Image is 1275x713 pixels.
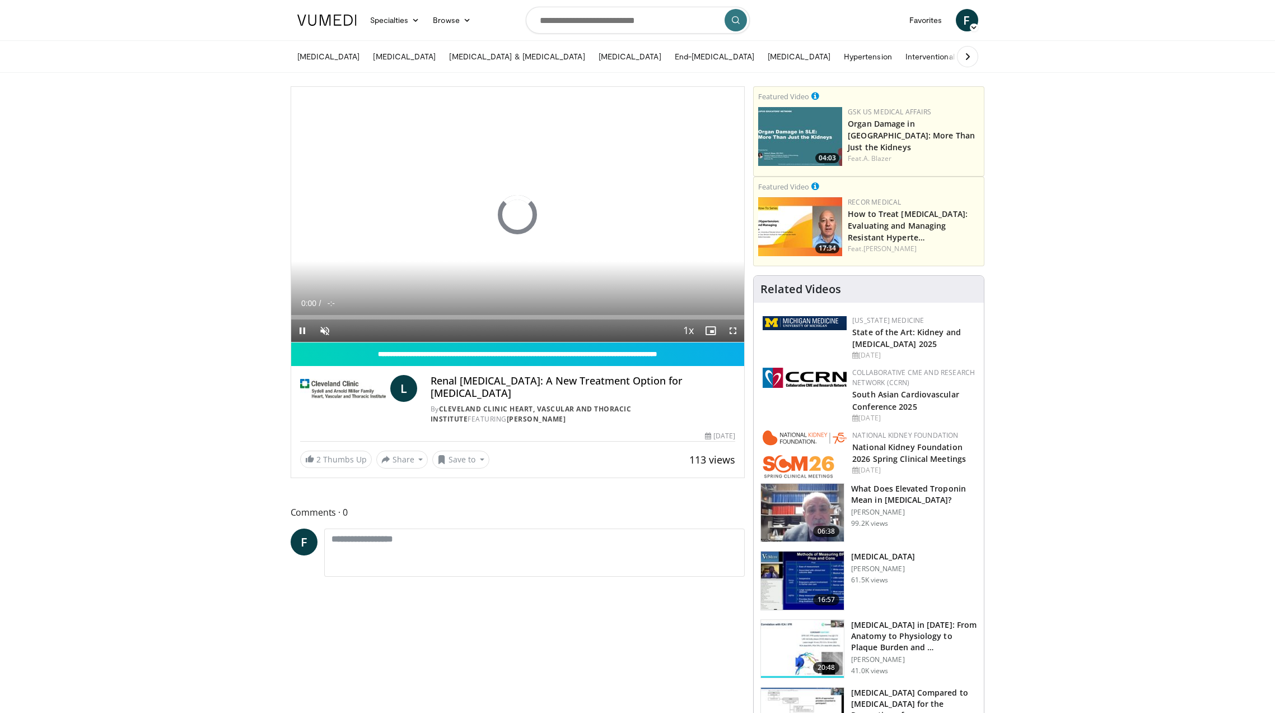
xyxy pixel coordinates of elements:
button: Unmute [314,320,336,342]
span: 0:00 [301,299,316,308]
a: 2 Thumbs Up [300,451,372,468]
a: Recor Medical [848,197,901,207]
p: [PERSON_NAME] [851,564,915,573]
a: 20:48 [MEDICAL_DATA] in [DATE]: From Anatomy to Physiology to Plaque Burden and … [PERSON_NAME] 4... [760,619,977,679]
p: 99.2K views [851,519,888,528]
span: 06:38 [813,526,840,537]
a: Cleveland Clinic Heart, Vascular and Thoracic Institute [431,404,632,424]
span: 16:57 [813,594,840,605]
div: Feat. [848,244,979,254]
a: [US_STATE] Medicine [852,316,924,325]
div: [DATE] [852,413,975,423]
p: [PERSON_NAME] [851,508,977,517]
video-js: Video Player [291,87,745,342]
img: 10cbd22e-c1e6-49ff-b90e-4507a8859fc1.jpg.150x105_q85_crop-smart_upscale.jpg [758,197,842,256]
a: Favorites [903,9,949,31]
div: By FEATURING [431,404,735,424]
img: 823da73b-7a00-425d-bb7f-45c8b03b10c3.150x105_q85_crop-smart_upscale.jpg [761,620,844,678]
button: Playback Rate [677,320,699,342]
a: End-[MEDICAL_DATA] [668,45,761,68]
h3: [MEDICAL_DATA] in [DATE]: From Anatomy to Physiology to Plaque Burden and … [851,619,977,653]
img: a92b9a22-396b-4790-a2bb-5028b5f4e720.150x105_q85_crop-smart_upscale.jpg [761,552,844,610]
img: 5ed80e7a-0811-4ad9-9c3a-04de684f05f4.png.150x105_q85_autocrop_double_scale_upscale_version-0.2.png [763,316,847,330]
a: 04:03 [758,107,842,166]
p: 41.0K views [851,666,888,675]
img: 98daf78a-1d22-4ebe-927e-10afe95ffd94.150x105_q85_crop-smart_upscale.jpg [761,484,844,542]
img: 79503c0a-d5ce-4e31-88bd-91ebf3c563fb.png.150x105_q85_autocrop_double_scale_upscale_version-0.2.png [763,430,847,478]
a: 16:57 [MEDICAL_DATA] [PERSON_NAME] 61.5K views [760,551,977,610]
a: Browse [426,9,478,31]
button: Pause [291,320,314,342]
span: 20:48 [813,662,840,673]
a: [PERSON_NAME] [863,244,917,253]
button: Share [376,451,428,469]
a: F [956,9,978,31]
a: [MEDICAL_DATA] & [MEDICAL_DATA] [442,45,591,68]
a: Hypertension [837,45,899,68]
a: GSK US Medical Affairs [848,107,931,117]
div: Feat. [848,154,979,164]
img: a04ee3ba-8487-4636-b0fb-5e8d268f3737.png.150x105_q85_autocrop_double_scale_upscale_version-0.2.png [763,368,847,388]
a: [MEDICAL_DATA] [592,45,668,68]
a: [MEDICAL_DATA] [761,45,837,68]
span: Comments 0 [291,505,745,520]
span: 04:03 [815,153,839,163]
img: Cleveland Clinic Heart, Vascular and Thoracic Institute [300,375,386,402]
a: Specialties [363,9,427,31]
div: [DATE] [852,350,975,360]
h3: [MEDICAL_DATA] [851,551,915,562]
a: 06:38 What Does Elevated Troponin Mean in [MEDICAL_DATA]? [PERSON_NAME] 99.2K views [760,483,977,543]
span: -:- [328,299,335,308]
a: A. Blazer [863,154,892,163]
a: Interventional Nephrology [899,45,1005,68]
a: South Asian Cardiovascular Conference 2025 [852,389,959,411]
small: Featured Video [758,182,809,192]
button: Fullscreen [722,320,744,342]
h4: Related Videos [760,283,841,296]
h3: What Does Elevated Troponin Mean in [MEDICAL_DATA]? [851,483,977,506]
button: Save to [432,451,489,469]
a: L [390,375,417,402]
p: [PERSON_NAME] [851,655,977,664]
h4: Renal [MEDICAL_DATA]: A New Treatment Option for [MEDICAL_DATA] [431,375,735,399]
a: Organ Damage in [GEOGRAPHIC_DATA]: More Than Just the Kidneys [848,118,975,152]
input: Search topics, interventions [526,7,750,34]
button: Enable picture-in-picture mode [699,320,722,342]
a: F [291,529,317,555]
a: Collaborative CME and Research Network (CCRN) [852,368,975,387]
a: State of the Art: Kidney and [MEDICAL_DATA] 2025 [852,327,961,349]
a: National Kidney Foundation 2026 Spring Clinical Meetings [852,442,966,464]
span: 113 views [689,453,735,466]
a: [MEDICAL_DATA] [366,45,442,68]
a: [MEDICAL_DATA] [291,45,367,68]
span: 17:34 [815,243,839,253]
div: Progress Bar [291,315,745,320]
a: How to Treat [MEDICAL_DATA]: Evaluating and Managing Resistant Hyperte… [848,209,968,243]
p: 61.5K views [851,576,888,585]
a: National Kidney Foundation [852,430,958,440]
img: e91ec583-8f54-4b52-99b4-be941cf021de.png.150x105_q85_crop-smart_upscale.jpg [758,107,842,166]
div: [DATE] [852,465,975,475]
span: 2 [316,454,321,465]
small: Featured Video [758,91,809,101]
div: [DATE] [705,431,735,441]
a: [PERSON_NAME] [507,414,566,424]
img: VuMedi Logo [297,15,357,26]
a: 17:34 [758,197,842,256]
span: / [319,299,321,308]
